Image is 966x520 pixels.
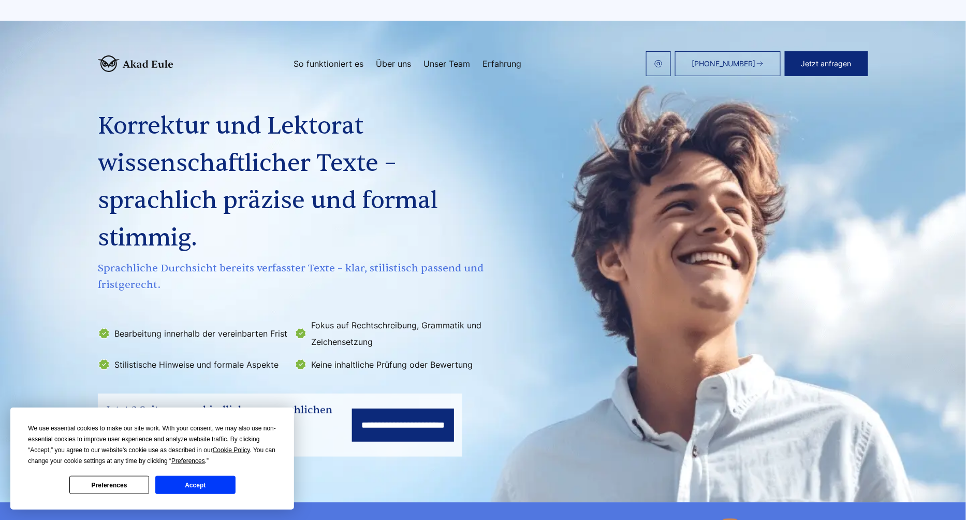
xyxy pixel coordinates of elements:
h1: Korrektur und Lektorat wissenschaftlicher Texte – sprachlich präzise und formal stimmig. [98,108,487,257]
a: Erfahrung [483,60,522,68]
button: Jetzt anfragen [785,51,868,76]
img: email [654,60,663,68]
div: Jetzt 2 Seiten unverbindlich zur sprachlichen Prüfung einreichen [106,402,352,435]
li: Bearbeitung innerhalb der vereinbarten Frist [98,317,288,350]
a: So funktioniert es [294,60,364,68]
a: [PHONE_NUMBER] [675,51,781,76]
a: Über uns [376,60,412,68]
li: Stilistische Hinweise und formale Aspekte [98,356,288,373]
button: Accept [155,476,235,494]
a: Unser Team [424,60,471,68]
button: Preferences [69,476,149,494]
span: Preferences [171,457,205,465]
span: [PHONE_NUMBER] [692,60,756,68]
div: We use essential cookies to make our site work. With your consent, we may also use non-essential ... [28,423,276,467]
li: Keine inhaltliche Prüfung oder Bewertung [295,356,485,373]
span: Cookie Policy [213,446,250,454]
img: logo [98,55,173,72]
span: Sprachliche Durchsicht bereits verfasster Texte – klar, stilistisch passend und fristgerecht. [98,260,487,293]
li: Fokus auf Rechtschreibung, Grammatik und Zeichensetzung [295,317,485,350]
div: Cookie Consent Prompt [10,408,294,510]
